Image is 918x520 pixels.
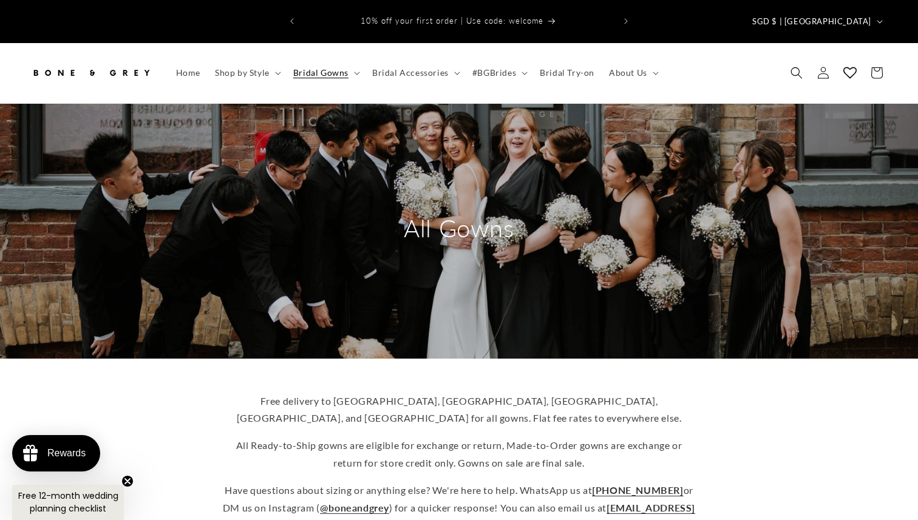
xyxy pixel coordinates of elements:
[47,448,86,459] div: Rewards
[344,212,574,244] h2: All Gowns
[12,485,124,520] div: Free 12-month wedding planning checklistClose teaser
[176,67,200,78] span: Home
[222,437,696,472] p: All Ready-to-Ship gowns are eligible for exchange or return, Made-to-Order gowns are exchange or ...
[215,67,270,78] span: Shop by Style
[783,59,810,86] summary: Search
[613,10,639,33] button: Next announcement
[365,60,465,86] summary: Bridal Accessories
[286,60,365,86] summary: Bridal Gowns
[30,59,152,86] img: Bone and Grey Bridal
[279,10,305,33] button: Previous announcement
[745,10,888,33] button: SGD $ | [GEOGRAPHIC_DATA]
[540,67,594,78] span: Bridal Try-on
[169,60,208,86] a: Home
[18,490,118,515] span: Free 12-month wedding planning checklist
[26,55,157,91] a: Bone and Grey Bridal
[372,67,449,78] span: Bridal Accessories
[121,475,134,487] button: Close teaser
[609,67,647,78] span: About Us
[472,67,516,78] span: #BGBrides
[293,67,348,78] span: Bridal Gowns
[602,60,664,86] summary: About Us
[752,16,871,28] span: SGD $ | [GEOGRAPHIC_DATA]
[361,16,543,25] span: 10% off your first order | Use code: welcome
[532,60,602,86] a: Bridal Try-on
[592,484,683,496] a: [PHONE_NUMBER]
[320,502,389,513] a: @boneandgrey
[208,60,286,86] summary: Shop by Style
[222,393,696,428] p: Free delivery to [GEOGRAPHIC_DATA], [GEOGRAPHIC_DATA], [GEOGRAPHIC_DATA], [GEOGRAPHIC_DATA], and ...
[465,60,532,86] summary: #BGBrides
